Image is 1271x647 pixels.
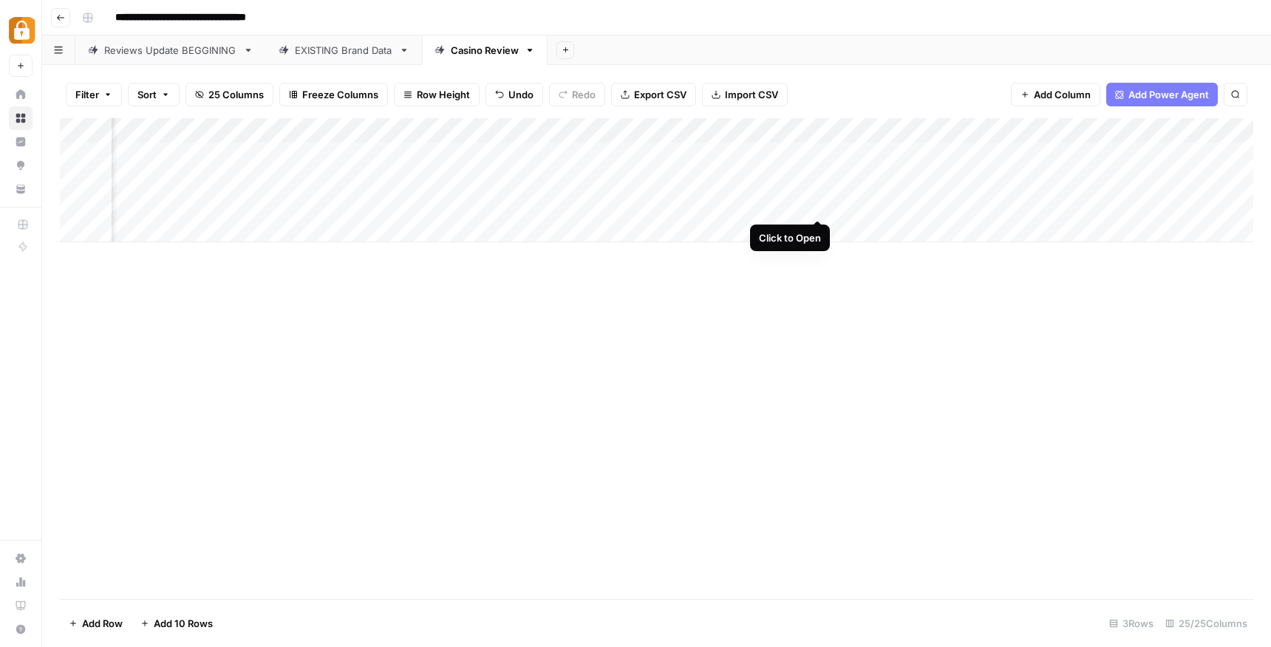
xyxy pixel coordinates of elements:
[9,12,33,49] button: Workspace: Adzz
[137,87,157,102] span: Sort
[9,177,33,201] a: Your Data
[1128,87,1209,102] span: Add Power Agent
[9,154,33,177] a: Opportunities
[185,83,273,106] button: 25 Columns
[1034,87,1091,102] span: Add Column
[702,83,788,106] button: Import CSV
[9,617,33,641] button: Help + Support
[66,83,122,106] button: Filter
[75,87,99,102] span: Filter
[634,87,686,102] span: Export CSV
[302,87,378,102] span: Freeze Columns
[132,612,222,635] button: Add 10 Rows
[9,570,33,594] a: Usage
[9,106,33,130] a: Browse
[725,87,778,102] span: Import CSV
[1011,83,1100,106] button: Add Column
[759,230,821,245] div: Click to Open
[1106,83,1218,106] button: Add Power Agent
[549,83,605,106] button: Redo
[60,612,132,635] button: Add Row
[508,87,534,102] span: Undo
[1159,612,1253,635] div: 25/25 Columns
[9,547,33,570] a: Settings
[295,43,393,58] div: EXISTING Brand Data
[9,130,33,154] a: Insights
[572,87,596,102] span: Redo
[104,43,237,58] div: Reviews Update BEGGINING
[279,83,388,106] button: Freeze Columns
[9,17,35,44] img: Adzz Logo
[9,83,33,106] a: Home
[417,87,470,102] span: Row Height
[75,35,266,65] a: Reviews Update BEGGINING
[82,616,123,631] span: Add Row
[9,594,33,617] a: Learning Hub
[266,35,422,65] a: EXISTING Brand Data
[394,83,480,106] button: Row Height
[451,43,519,58] div: Casino Review
[611,83,696,106] button: Export CSV
[1103,612,1159,635] div: 3 Rows
[154,616,213,631] span: Add 10 Rows
[485,83,543,106] button: Undo
[208,87,264,102] span: 25 Columns
[422,35,548,65] a: Casino Review
[128,83,180,106] button: Sort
